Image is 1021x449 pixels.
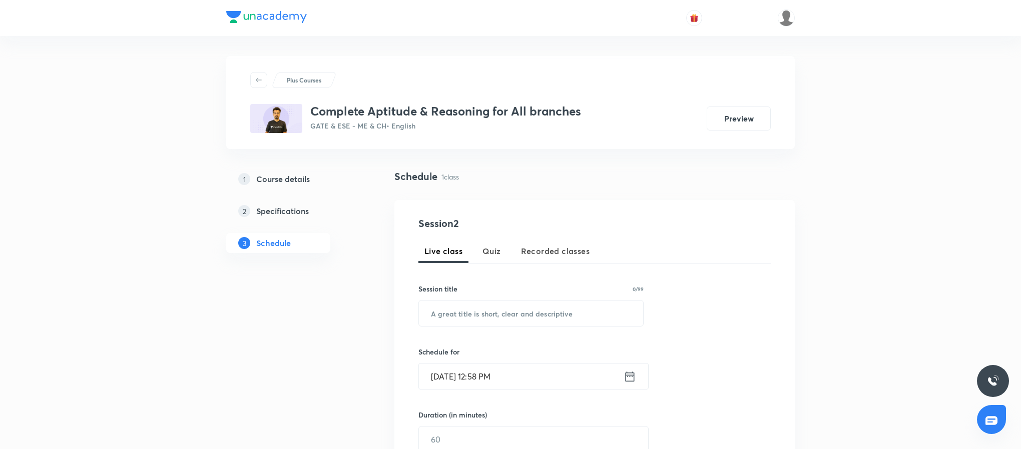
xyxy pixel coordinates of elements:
img: Company Logo [226,11,307,23]
p: 0/99 [633,286,644,291]
p: GATE & ESE - ME & CH • English [310,120,581,131]
p: 3 [238,237,250,249]
img: Rajalakshmi [778,9,795,26]
input: A great title is short, clear and descriptive [419,300,643,326]
h5: Specifications [256,205,309,217]
span: Recorded classes [521,245,590,257]
p: Plus Courses [287,75,321,84]
p: 2 [238,205,250,217]
h6: Session title [418,283,457,294]
h6: Schedule for [418,346,644,357]
img: D083A152-8E44-44BD-9B2F-E5B52448CA01_plus.png [250,104,302,133]
button: Preview [707,106,771,130]
h5: Schedule [256,237,291,249]
h4: Schedule [394,169,437,184]
button: avatar [686,10,702,26]
img: ttu [987,375,999,387]
span: Quiz [482,245,501,257]
h6: Duration (in minutes) [418,409,487,420]
p: 1 class [441,171,459,182]
a: 1Course details [226,169,362,189]
h4: Session 2 [418,216,601,231]
h3: Complete Aptitude & Reasoning for All branches [310,104,581,118]
p: 1 [238,173,250,185]
a: Company Logo [226,11,307,25]
img: avatar [690,13,699,22]
h5: Course details [256,173,310,185]
span: Live class [424,245,462,257]
a: 2Specifications [226,201,362,221]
